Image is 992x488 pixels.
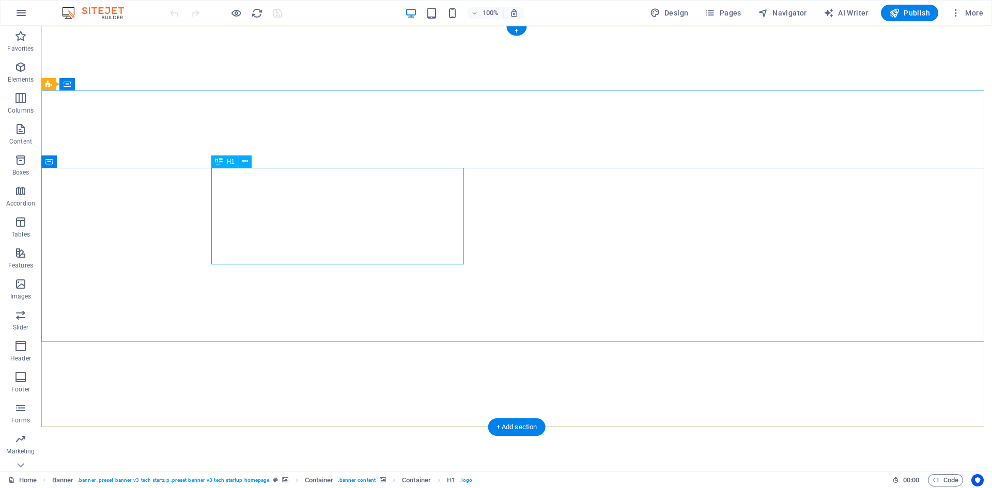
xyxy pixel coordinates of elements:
button: 100% [467,7,504,19]
p: Favorites [7,44,34,53]
span: More [951,8,983,18]
span: Pages [705,8,741,18]
span: Design [650,8,689,18]
span: Publish [889,8,930,18]
span: Click to select. Double-click to edit [305,474,334,486]
p: Boxes [12,168,29,177]
i: On resize automatically adjust zoom level to fit chosen device. [509,8,519,18]
span: Click to select. Double-click to edit [402,474,431,486]
img: Editor Logo [59,7,137,19]
div: + Add section [488,418,546,436]
p: Forms [11,416,30,424]
h6: Session time [892,474,920,486]
span: Click to select. Double-click to edit [447,474,455,486]
button: AI Writer [819,5,873,21]
button: Click here to leave preview mode and continue editing [230,7,242,19]
nav: breadcrumb [52,474,472,486]
p: Content [9,137,32,146]
button: More [947,5,987,21]
button: Design [646,5,693,21]
p: Accordion [6,199,35,208]
button: reload [251,7,263,19]
div: + [506,26,526,36]
i: This element is a customizable preset [273,477,278,483]
i: Reload page [251,7,263,19]
span: Navigator [758,8,807,18]
p: Columns [8,106,34,115]
p: Elements [8,75,34,84]
p: Footer [11,385,30,393]
p: Features [8,261,33,270]
span: . banner-content [338,474,376,486]
span: . logo [459,474,472,486]
a: Click to cancel selection. Double-click to open Pages [8,474,37,486]
button: Navigator [754,5,811,21]
p: Tables [11,230,30,239]
div: Design (Ctrl+Alt+Y) [646,5,693,21]
span: : [910,476,912,484]
i: This element contains a background [380,477,386,483]
button: Publish [881,5,938,21]
span: Click to select. Double-click to edit [52,474,74,486]
p: Images [10,292,32,301]
h6: 100% [483,7,499,19]
button: Code [928,474,963,486]
span: H1 [227,159,235,165]
span: Code [933,474,958,486]
span: . banner .preset-banner-v3-tech-startup .preset-banner-v3-tech-startup-homepage [78,474,269,486]
p: Slider [13,323,29,332]
button: Pages [701,5,745,21]
span: 00 00 [903,474,919,486]
i: This element contains a background [282,477,288,483]
p: Header [10,354,31,363]
p: Marketing [6,447,35,455]
span: AI Writer [824,8,869,18]
button: Usercentrics [971,474,984,486]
